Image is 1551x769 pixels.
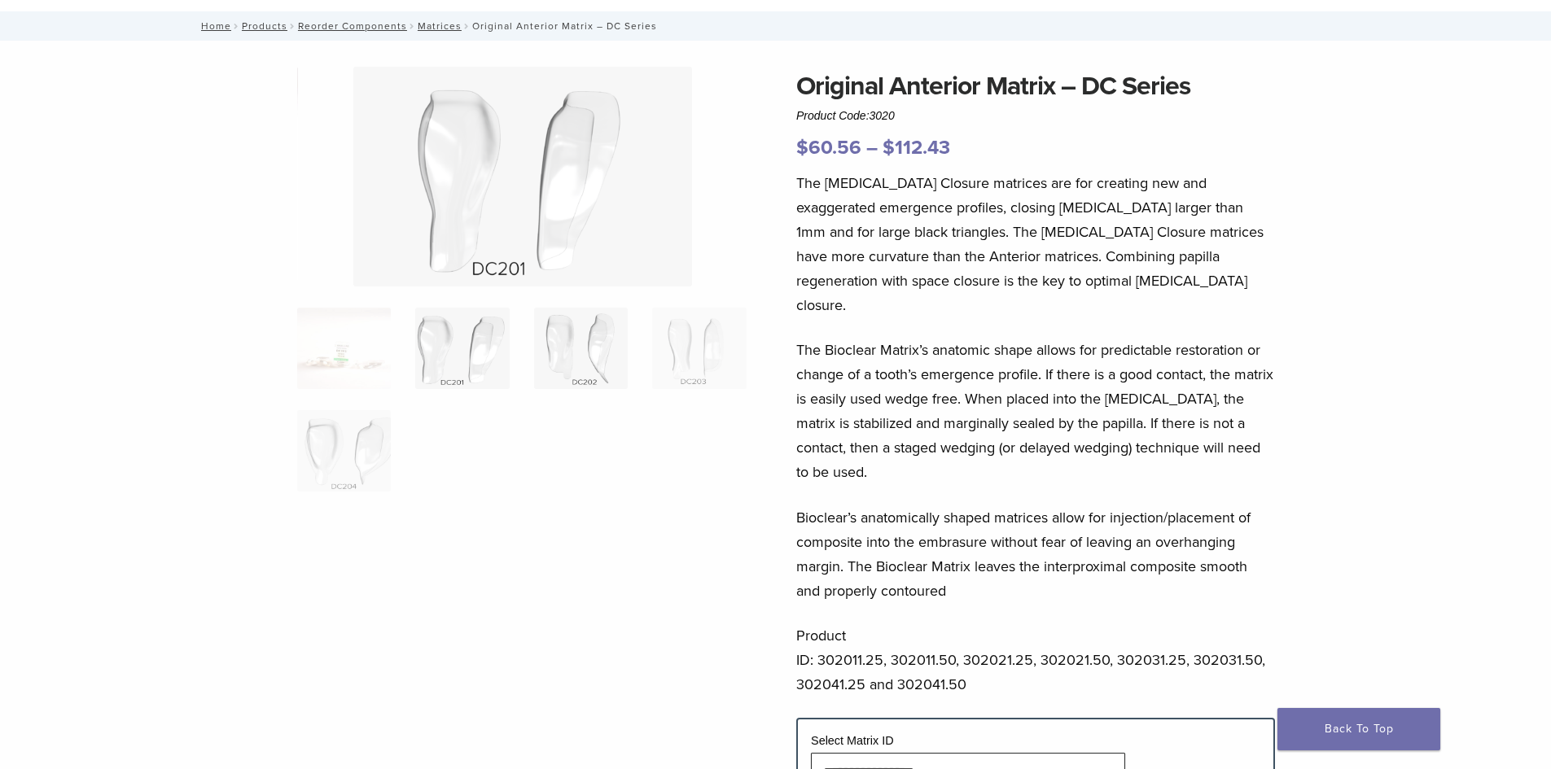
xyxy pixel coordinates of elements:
[866,136,878,159] span: –
[297,308,391,389] img: Anterior-Original-DC-Series-Matrices-324x324.jpg
[796,338,1275,484] p: The Bioclear Matrix’s anatomic shape allows for predictable restoration or change of a tooth’s em...
[883,136,895,159] span: $
[534,308,628,389] img: Original Anterior Matrix - DC Series - Image 3
[298,20,407,32] a: Reorder Components
[811,734,894,747] label: Select Matrix ID
[287,22,298,30] span: /
[196,20,231,32] a: Home
[1277,708,1440,750] a: Back To Top
[652,308,746,389] img: Original Anterior Matrix - DC Series - Image 4
[231,22,242,30] span: /
[353,67,692,286] img: Original Anterior Matrix - DC Series - Image 2
[870,109,895,122] span: 3020
[796,67,1275,106] h1: Original Anterior Matrix – DC Series
[418,20,462,32] a: Matrices
[796,136,861,159] bdi: 60.56
[796,505,1275,603] p: Bioclear’s anatomically shaped matrices allow for injection/placement of composite into the embra...
[242,20,287,32] a: Products
[796,136,808,159] span: $
[415,308,509,389] img: Original Anterior Matrix - DC Series - Image 2
[796,109,895,122] span: Product Code:
[297,410,391,492] img: Original Anterior Matrix - DC Series - Image 5
[407,22,418,30] span: /
[462,22,472,30] span: /
[796,171,1275,317] p: The [MEDICAL_DATA] Closure matrices are for creating new and exaggerated emergence profiles, clos...
[883,136,950,159] bdi: 112.43
[796,623,1275,697] p: Product ID: 302011.25, 302011.50, 302021.25, 302021.50, 302031.25, 302031.50, 302041.25 and 30204...
[190,11,1362,41] nav: Original Anterior Matrix – DC Series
